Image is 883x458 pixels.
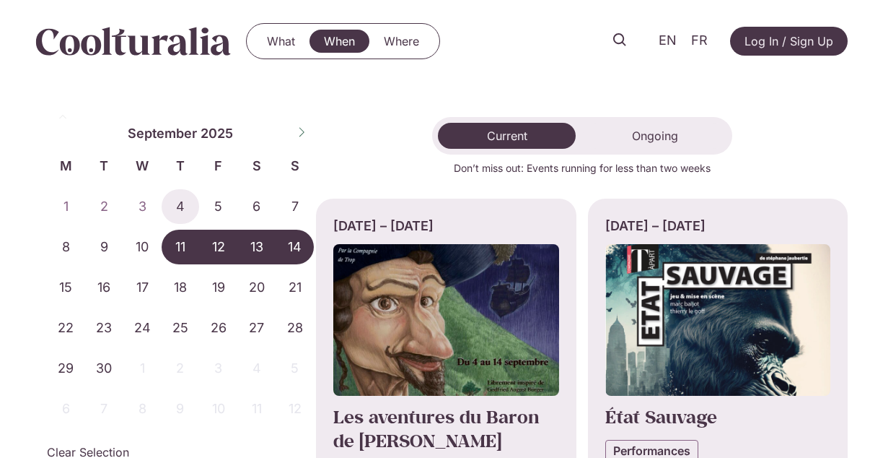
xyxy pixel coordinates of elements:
[744,33,833,50] span: Log In / Sign Up
[199,311,237,345] span: September 26, 2025
[237,392,276,426] span: October 11, 2025
[730,27,848,56] a: Log In / Sign Up
[201,124,233,143] span: 2025
[691,33,708,48] span: FR
[276,230,314,264] span: September 14, 2025
[199,156,237,176] span: F
[47,311,85,345] span: September 22, 2025
[237,311,276,345] span: September 27, 2025
[85,311,123,345] span: September 23, 2025
[651,30,684,51] a: EN
[47,392,85,426] span: October 6, 2025
[276,189,314,224] span: September 7, 2025
[684,30,715,51] a: FR
[605,405,717,428] a: État Sauvage
[333,405,539,452] a: Les aventures du Baron de [PERSON_NAME]
[47,270,85,305] span: September 15, 2025
[276,351,314,386] span: October 5, 2025
[123,351,162,386] span: October 1, 2025
[316,160,848,176] p: Don’t miss out: Events running for less than two weeks
[276,156,314,176] span: S
[237,156,276,176] span: S
[85,230,123,264] span: September 9, 2025
[252,30,434,53] nav: Menu
[162,311,200,345] span: September 25, 2025
[123,270,162,305] span: September 17, 2025
[237,270,276,305] span: September 20, 2025
[162,230,200,264] span: September 11, 2025
[128,124,197,143] span: September
[123,392,162,426] span: October 8, 2025
[276,392,314,426] span: October 12, 2025
[237,230,276,264] span: September 13, 2025
[162,270,200,305] span: September 18, 2025
[276,270,314,305] span: September 21, 2025
[487,129,527,143] span: Current
[333,216,559,236] div: [DATE] – [DATE]
[162,392,200,426] span: October 9, 2025
[123,156,162,176] span: W
[199,230,237,264] span: September 12, 2025
[85,270,123,305] span: September 16, 2025
[659,33,677,48] span: EN
[605,244,831,396] img: Coolturalia - État sauvage Une pièce coup de poing de Stéphane Jaubertie par la Cie T à Part
[369,30,434,53] a: Where
[199,189,237,224] span: September 5, 2025
[85,351,123,386] span: September 30, 2025
[162,156,200,176] span: T
[309,30,369,53] a: When
[199,351,237,386] span: October 3, 2025
[123,230,162,264] span: September 10, 2025
[276,311,314,345] span: September 28, 2025
[47,351,85,386] span: September 29, 2025
[47,189,85,224] span: September 1, 2025
[85,189,123,224] span: September 2, 2025
[199,270,237,305] span: September 19, 2025
[237,189,276,224] span: September 6, 2025
[252,30,309,53] a: What
[85,156,123,176] span: T
[162,189,200,224] span: September 4, 2025
[632,129,678,143] span: Ongoing
[85,392,123,426] span: October 7, 2025
[237,351,276,386] span: October 4, 2025
[47,230,85,264] span: September 8, 2025
[162,351,200,386] span: October 2, 2025
[605,216,831,236] div: [DATE] – [DATE]
[47,156,85,176] span: M
[199,392,237,426] span: October 10, 2025
[123,189,162,224] span: September 3, 2025
[123,311,162,345] span: September 24, 2025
